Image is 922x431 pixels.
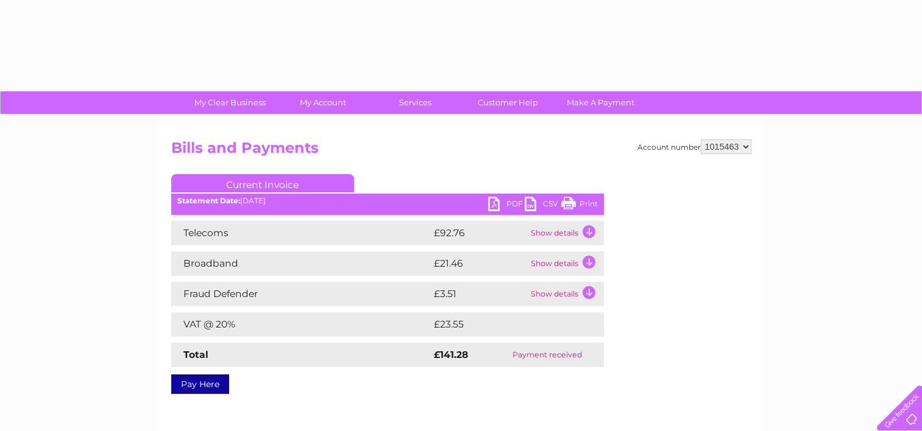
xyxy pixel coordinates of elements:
a: My Clear Business [180,91,280,114]
div: Account number [637,139,751,154]
td: £23.55 [431,312,579,337]
a: Pay Here [171,374,229,394]
div: [DATE] [171,197,604,205]
h2: Bills and Payments [171,139,751,163]
a: Print [561,197,598,214]
a: PDF [488,197,525,214]
a: Customer Help [458,91,558,114]
strong: Total [183,349,208,360]
b: Statement Date: [177,196,240,205]
td: Telecoms [171,221,431,245]
td: £92.76 [431,221,528,245]
td: VAT @ 20% [171,312,431,337]
a: CSV [525,197,561,214]
td: £3.51 [431,282,528,306]
a: Make A Payment [550,91,651,114]
a: Services [365,91,466,114]
td: £21.46 [431,251,528,276]
a: Current Invoice [171,174,354,192]
a: My Account [272,91,373,114]
td: Show details [528,282,604,306]
td: Show details [528,221,604,245]
strong: £141.28 [434,349,468,360]
td: Show details [528,251,604,276]
td: Payment received [491,343,603,367]
td: Broadband [171,251,431,276]
td: Fraud Defender [171,282,431,306]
